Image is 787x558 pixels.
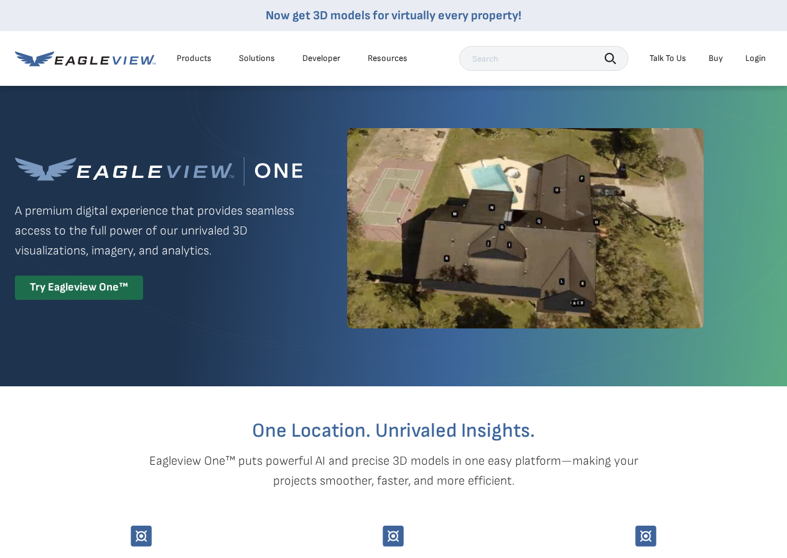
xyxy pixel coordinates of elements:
[15,276,143,300] div: Try Eagleview One™
[459,46,628,71] input: Search
[635,526,656,547] img: Group-9744.svg
[15,201,302,261] p: A premium digital experience that provides seamless access to the full power of our unrivaled 3D ...
[239,53,275,64] div: Solutions
[368,53,407,64] div: Resources
[266,8,521,23] a: Now get 3D models for virtually every property!
[383,526,404,547] img: Group-9744.svg
[24,421,763,441] h2: One Location. Unrivaled Insights.
[177,53,212,64] div: Products
[650,53,686,64] div: Talk To Us
[128,451,660,491] p: Eagleview One™ puts powerful AI and precise 3D models in one easy platform—making your projects s...
[302,53,340,64] a: Developer
[709,53,723,64] a: Buy
[15,157,302,186] img: Eagleview One™
[745,53,766,64] div: Login
[131,526,152,547] img: Group-9744.svg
